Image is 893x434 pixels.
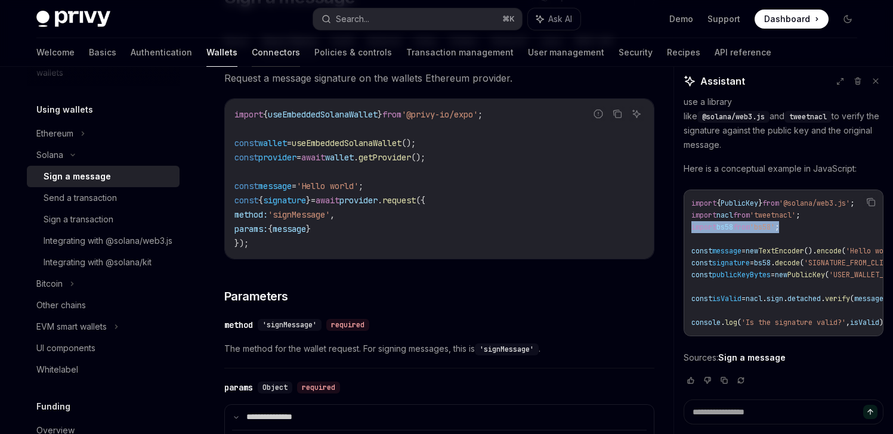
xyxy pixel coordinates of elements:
span: Request a message signature on the wallets Ethereum provider. [224,70,654,86]
div: Bitcoin [36,277,63,291]
span: PublicKey [721,199,758,208]
span: const [234,152,258,163]
span: = [292,181,296,191]
div: Integrating with @solana/web3.js [44,234,172,248]
span: . [783,294,787,303]
span: tweetnacl [789,112,827,122]
div: Search... [336,12,369,26]
span: import [234,109,263,120]
a: Integrating with @solana/web3.js [27,230,180,252]
span: import [691,210,716,220]
span: method: [234,209,268,220]
span: '@solana/web3.js' [779,199,850,208]
span: ; [796,210,800,220]
span: , [846,318,850,327]
span: ; [478,109,483,120]
span: ⌘ K [502,14,515,24]
span: provider [339,195,378,206]
span: useEmbeddedSolanaWallet [268,109,378,120]
span: bs58 [754,258,771,268]
a: Send a transaction [27,187,180,209]
a: Support [707,13,740,25]
span: import [691,199,716,208]
span: isValid [712,294,741,303]
img: dark logo [36,11,110,27]
span: wallet [258,138,287,148]
span: 'Is the signature valid?' [741,318,846,327]
span: 'signMessage' [262,320,317,330]
span: Ask AI [548,13,572,25]
span: sign [767,294,783,303]
span: const [691,294,712,303]
span: signature [263,195,306,206]
div: Whitelabel [36,362,78,377]
div: Solana [36,148,63,162]
span: = [311,195,316,206]
span: message [712,246,741,256]
span: new [775,270,787,280]
span: @solana/web3.js [702,112,765,122]
a: API reference [715,38,771,67]
span: ( [825,270,829,280]
span: ; [850,199,854,208]
a: Basics [89,38,116,67]
span: Object [262,383,288,392]
span: '@privy-io/expo' [401,109,478,120]
a: Authentication [131,38,192,67]
a: Recipes [667,38,700,67]
span: Assistant [700,74,745,88]
span: signature [712,258,750,268]
span: ); [879,318,888,327]
span: . [821,294,825,303]
div: Sign a transaction [44,212,113,227]
span: console [691,318,721,327]
div: method [224,319,253,331]
span: const [234,138,258,148]
span: } [306,224,311,234]
span: getProvider [359,152,411,163]
span: The method for the wallet request. For signing messages, this is . [224,342,654,356]
h5: Using wallets [36,103,93,117]
span: useEmbeddedSolanaWallet [292,138,401,148]
div: EVM smart wallets [36,320,107,334]
a: Whitelabel [27,359,180,380]
button: Ask AI [528,8,580,30]
a: Policies & controls [314,38,392,67]
div: required [297,382,340,393]
span: , [330,209,335,220]
span: from [762,199,779,208]
span: (); [401,138,416,148]
div: Sign a message [44,169,111,184]
p: Sources: [684,351,883,365]
span: await [316,195,339,206]
span: await [301,152,325,163]
a: Transaction management [406,38,514,67]
div: Other chains [36,298,86,312]
a: Wallets [206,38,237,67]
code: 'signMessage' [475,343,539,355]
span: = [741,294,746,303]
span: log [725,318,737,327]
button: Ask AI [629,106,644,122]
span: 'bs58' [750,222,775,232]
a: Connectors [252,38,300,67]
span: isValid [850,318,879,327]
span: verify [825,294,850,303]
span: ( [800,258,804,268]
span: PublicKey [787,270,825,280]
div: required [326,319,369,331]
button: Toggle dark mode [838,10,857,29]
span: const [691,258,712,268]
a: Sign a message [27,166,180,187]
a: User management [528,38,604,67]
span: = [296,152,301,163]
span: message [258,181,292,191]
span: const [234,195,258,206]
span: import [691,222,716,232]
span: request [382,195,416,206]
span: from [382,109,401,120]
span: detached [787,294,821,303]
span: ( [850,294,854,303]
span: (). [804,246,817,256]
button: Copy the contents from the code block [863,194,879,210]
